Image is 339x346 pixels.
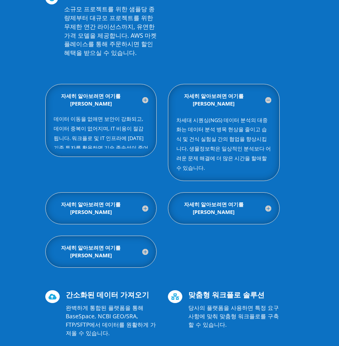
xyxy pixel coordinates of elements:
font: 차세대 시퀀싱(NGS) 데이터 분석의 대중화는 데이터 분석 병목 현상을 줄이고 습식 및 건식 실험실 간의 협업을 향상시킵니다. 생물정보학은 일상적인 분석보다 어려운 문제 해결... [176,116,271,171]
font: 자세히 알아보려면 여기를 [PERSON_NAME] [184,92,244,107]
font: 자세히 알아보려면 여기를 [PERSON_NAME] [61,244,121,259]
font: 맞춤형 워크플로 솔루션 [188,290,264,299]
font: 간소화된 데이터 가져오기 [66,290,149,299]
font: 자세히 알아보려면 여기를 [PERSON_NAME] [184,201,244,216]
font: 소규모 프로젝트를 위한 샘플당 종량제부터 대규모 프로젝트를 위한 무제한 연간 라이선스까지, 유연한 가격 모델을 제공합니다. AWS 마켓플레이스를 통해 주문하시면 할인 혜택을 ... [64,5,157,57]
font:  [48,293,56,300]
font:  [171,293,179,300]
font: 자세히 알아보려면 여기를 [PERSON_NAME] [61,201,121,216]
font: 자세히 알아보려면 여기를 [PERSON_NAME] [61,92,121,107]
iframe: 드리프트 위젯 채팅 컨트롤러 [299,306,329,336]
font: 당사의 플랫폼을 사용하면 특정 요구 사항에 맞춰 맞춤형 워크플로를 구축할 수 있습니다. [188,304,279,328]
font: 데이터 이동을 없애면 보안이 강화되고, 데이터 중복이 없어지며, IT 비용이 절감됩니다. 워크플로 및 IT 인프라에 [DATE] 기존 투자를 활용하면 기술 종속성이 줄어듭니다. [54,115,148,161]
font: 완벽하게 통합된 플랫폼을 통해 BaseSpace, NCBI GEO/SRA, FTP/SFTP에서 데이터를 원활하게 가져올 수 있습니다. [66,304,156,337]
